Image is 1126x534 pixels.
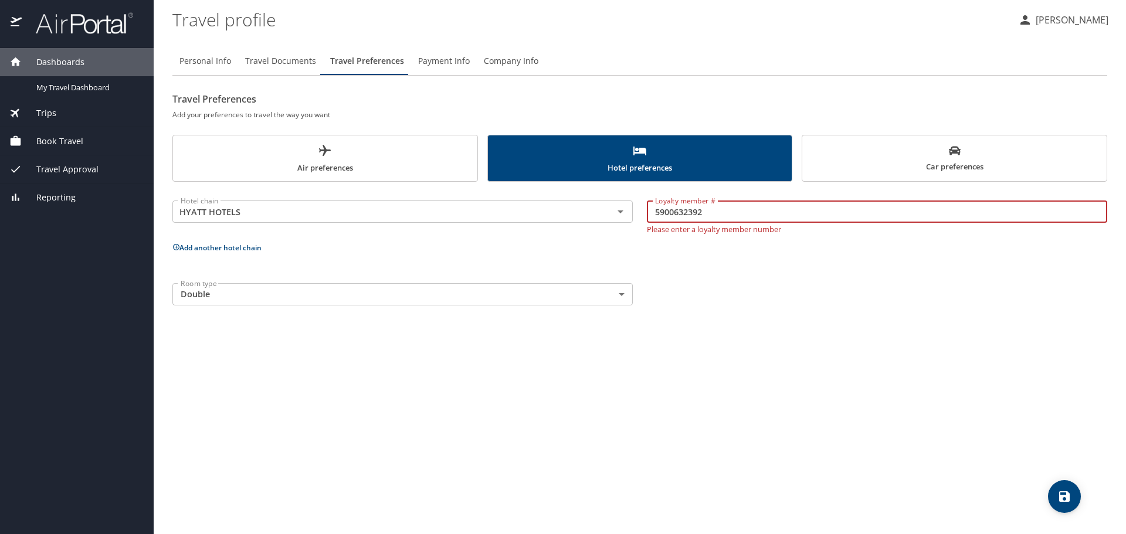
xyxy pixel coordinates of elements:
[172,135,1107,182] div: scrollable force tabs example
[172,90,1107,108] h2: Travel Preferences
[180,144,470,175] span: Air preferences
[484,54,538,69] span: Company Info
[172,1,1009,38] h1: Travel profile
[22,163,99,176] span: Travel Approval
[1032,13,1108,27] p: [PERSON_NAME]
[647,223,1107,233] p: Please enter a loyalty member number
[22,135,83,148] span: Book Travel
[418,54,470,69] span: Payment Info
[36,82,140,93] span: My Travel Dashboard
[22,107,56,120] span: Trips
[23,12,133,35] img: airportal-logo.png
[22,191,76,204] span: Reporting
[22,56,84,69] span: Dashboards
[172,108,1107,121] h6: Add your preferences to travel the way you want
[245,54,316,69] span: Travel Documents
[172,243,262,253] button: Add another hotel chain
[179,54,231,69] span: Personal Info
[495,144,785,175] span: Hotel preferences
[1048,480,1081,513] button: save
[809,145,1100,174] span: Car preferences
[172,47,1107,75] div: Profile
[330,54,404,69] span: Travel Preferences
[612,203,629,220] button: Open
[176,204,595,219] input: Select a hotel chain
[11,12,23,35] img: icon-airportal.png
[172,283,633,305] div: Double
[1013,9,1113,30] button: [PERSON_NAME]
